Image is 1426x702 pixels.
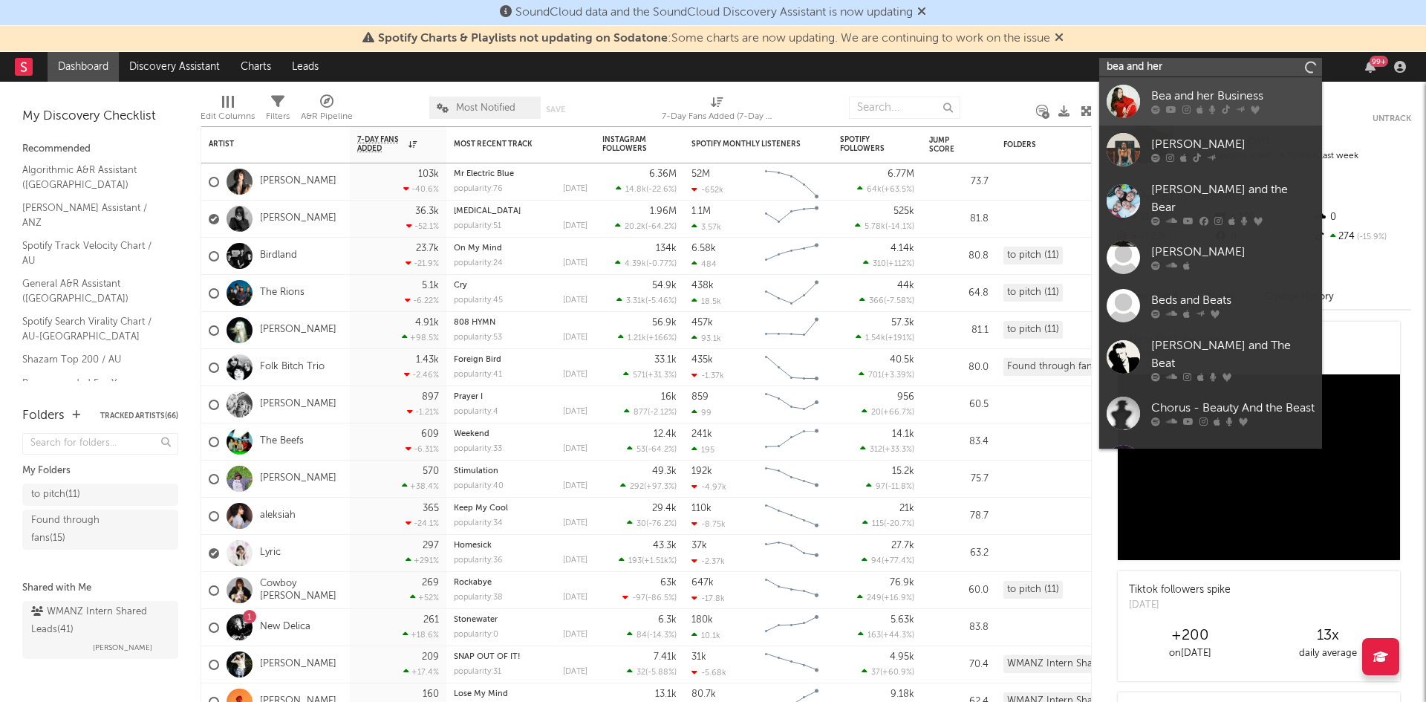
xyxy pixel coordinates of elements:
[865,334,885,342] span: 1.54k
[868,371,882,380] span: 701
[891,318,914,328] div: 57.3k
[929,359,989,377] div: 80.0
[22,510,178,550] a: Found through fans(15)
[929,433,989,451] div: 83.4
[266,108,290,126] div: Filters
[422,578,439,588] div: 269
[872,520,884,528] span: 115
[405,296,439,305] div: -6.22 %
[883,409,912,417] span: +66.7 %
[860,444,914,454] div: ( )
[888,169,914,179] div: 6.77M
[602,135,654,153] div: Instagram Followers
[454,207,521,215] a: [MEDICAL_DATA]
[888,483,912,491] span: -11.8 %
[260,510,296,522] a: aleksiah
[454,393,483,401] a: Prayer I
[406,221,439,231] div: -52.1 %
[652,504,677,513] div: 29.4k
[691,371,724,380] div: -1.37k
[378,33,668,45] span: Spotify Charts & Playlists not updating on Sodatone
[454,430,489,438] a: Weekend
[620,481,677,491] div: ( )
[454,207,587,215] div: Muse
[454,140,565,149] div: Most Recent Track
[627,519,677,528] div: ( )
[691,556,725,566] div: -2.37k
[758,238,825,275] svg: Chart title
[891,541,914,550] div: 27.7k
[691,504,712,513] div: 110k
[691,185,723,195] div: -652k
[862,407,914,417] div: ( )
[884,371,912,380] span: +3.39 %
[890,355,914,365] div: 40.5k
[758,201,825,238] svg: Chart title
[859,370,914,380] div: ( )
[691,334,721,343] div: 93.1k
[301,108,353,126] div: A&R Pipeline
[423,467,439,476] div: 570
[625,186,646,194] span: 14.8k
[454,690,508,698] a: Lose My Mind
[563,371,587,379] div: [DATE]
[758,572,825,609] svg: Chart title
[656,244,677,253] div: 134k
[888,260,912,268] span: +112 %
[515,7,913,19] span: SoundCloud data and the SoundCloud Discovery Assistant is now updating
[888,334,912,342] span: +191 %
[654,355,677,365] div: 33.1k
[862,556,914,565] div: ( )
[416,355,439,365] div: 1.43k
[1312,227,1411,247] div: 274
[758,461,825,498] svg: Chart title
[929,396,989,414] div: 60.5
[625,260,646,268] span: 4.39k
[929,285,989,302] div: 64.8
[454,170,514,178] a: Mr Electric Blue
[758,498,825,535] svg: Chart title
[454,296,503,305] div: popularity: 45
[857,184,914,194] div: ( )
[454,185,503,193] div: popularity: 76
[648,186,674,194] span: -22.6 %
[454,319,587,327] div: 808 HYMN
[648,297,674,305] span: -5.46 %
[691,244,716,253] div: 6.58k
[867,186,882,194] span: 64k
[662,89,773,132] div: 7-Day Fans Added (7-Day Fans Added)
[454,556,503,565] div: popularity: 36
[31,603,166,639] div: WMANZ Intern Shared Leads ( 41 )
[260,287,305,299] a: The Rions
[886,520,912,528] span: -20.7 %
[654,429,677,439] div: 12.4k
[402,333,439,342] div: +98.5 %
[758,386,825,423] svg: Chart title
[637,446,645,454] span: 53
[1370,56,1388,67] div: 99 +
[209,140,320,149] div: Artist
[563,296,587,305] div: [DATE]
[873,260,886,268] span: 310
[260,472,336,485] a: [PERSON_NAME]
[929,247,989,265] div: 80.8
[260,324,336,337] a: [PERSON_NAME]
[648,520,674,528] span: -76.2 %
[929,136,966,154] div: Jump Score
[866,481,914,491] div: ( )
[646,483,674,491] span: +97.3 %
[22,601,178,659] a: WMANZ Intern Shared Leads(41)[PERSON_NAME]
[863,259,914,268] div: ( )
[917,7,926,19] span: Dismiss
[691,578,714,588] div: 647k
[650,409,674,417] span: -2.12 %
[406,444,439,454] div: -6.31 %
[1099,58,1322,77] input: Search for artists
[625,223,645,231] span: 20.2k
[758,312,825,349] svg: Chart title
[890,578,914,588] div: 76.9k
[648,223,674,231] span: -64.2 %
[626,297,645,305] span: 3.31k
[31,486,80,504] div: to pitch ( 11 )
[624,407,677,417] div: ( )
